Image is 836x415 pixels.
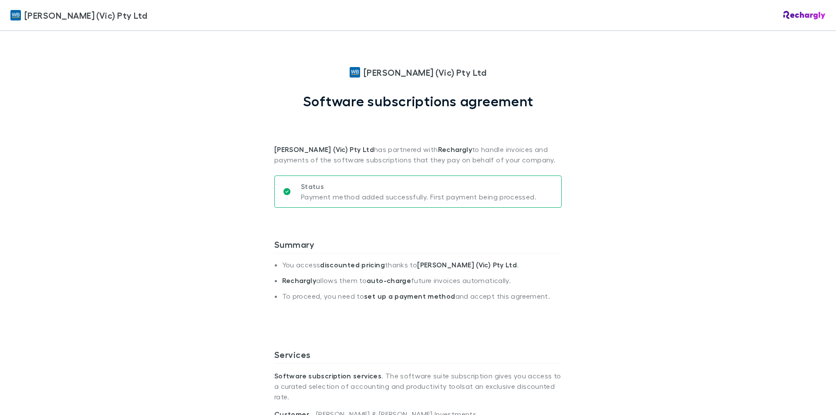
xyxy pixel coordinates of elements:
[274,109,562,165] p: has partnered with to handle invoices and payments of the software subscriptions that they pay on...
[282,276,562,292] li: allows them to future invoices automatically.
[301,181,536,192] p: Status
[350,67,360,78] img: William Buck (Vic) Pty Ltd's Logo
[274,239,562,253] h3: Summary
[282,292,562,307] li: To proceed, you need to and accept this agreement.
[303,93,533,109] h1: Software subscriptions agreement
[364,66,486,79] span: [PERSON_NAME] (Vic) Pty Ltd
[274,371,381,380] strong: Software subscription services
[301,192,536,202] p: Payment method added successfully. First payment being processed.
[24,9,147,22] span: [PERSON_NAME] (Vic) Pty Ltd
[367,276,411,285] strong: auto-charge
[274,349,562,363] h3: Services
[783,11,826,20] img: Rechargly Logo
[364,292,455,300] strong: set up a payment method
[274,145,374,154] strong: [PERSON_NAME] (Vic) Pty Ltd
[10,10,21,20] img: William Buck (Vic) Pty Ltd's Logo
[282,276,316,285] strong: Rechargly
[320,260,385,269] strong: discounted pricing
[417,260,517,269] strong: [PERSON_NAME] (Vic) Pty Ltd
[274,364,562,409] p: . The software suite subscription gives you access to a curated selection of accounting and produ...
[282,260,562,276] li: You access thanks to .
[438,145,472,154] strong: Rechargly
